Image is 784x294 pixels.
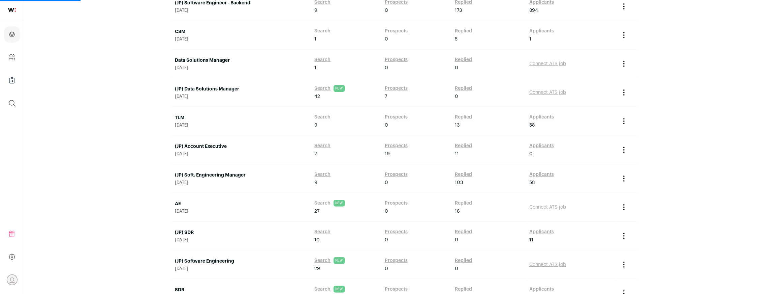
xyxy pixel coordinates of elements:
[385,93,387,100] span: 7
[385,265,388,272] span: 0
[8,8,16,12] img: wellfound-shorthand-0d5821cbd27db2630d0214b213865d53afaa358527fdda9d0ea32b1df1b89c2c.svg
[385,237,388,243] span: 0
[385,151,390,157] span: 19
[385,200,408,207] a: Prospects
[529,151,533,157] span: 0
[529,36,531,43] span: 1
[315,257,331,264] a: Search
[175,258,308,265] a: (JP) Software Engineering
[529,7,538,14] span: 894
[175,143,308,150] a: (JP) Account Executive
[385,36,388,43] span: 0
[315,93,320,100] span: 42
[385,114,408,121] a: Prospects
[620,31,628,39] button: Project Actions
[529,90,566,95] a: Connect ATS job
[315,122,318,129] span: 9
[529,142,554,149] a: Applicants
[529,262,566,267] a: Connect ATS job
[315,85,331,92] a: Search
[315,171,331,178] a: Search
[529,229,554,235] a: Applicants
[385,85,408,92] a: Prospects
[315,265,320,272] span: 29
[455,64,458,71] span: 0
[175,201,308,207] a: AE
[385,179,388,186] span: 0
[175,65,308,71] span: [DATE]
[455,171,472,178] a: Replied
[455,257,472,264] a: Replied
[175,172,308,179] a: (JP) Soft. Engineering Manager
[334,286,345,293] span: NEW
[455,229,472,235] a: Replied
[385,286,408,293] a: Prospects
[315,142,331,149] a: Search
[455,7,462,14] span: 173
[315,237,320,243] span: 10
[529,122,535,129] span: 58
[455,200,472,207] a: Replied
[455,179,463,186] span: 103
[175,123,308,128] span: [DATE]
[455,237,458,243] span: 0
[175,266,308,271] span: [DATE]
[385,64,388,71] span: 0
[175,36,308,42] span: [DATE]
[315,200,331,207] a: Search
[385,229,408,235] a: Prospects
[529,28,554,34] a: Applicants
[315,36,317,43] span: 1
[529,237,533,243] span: 11
[620,232,628,240] button: Project Actions
[529,286,554,293] a: Applicants
[455,142,472,149] a: Replied
[175,86,308,92] a: (JP) Data Solutions Manager
[175,180,308,185] span: [DATE]
[385,257,408,264] a: Prospects
[315,179,318,186] span: 9
[455,28,472,34] a: Replied
[4,26,20,43] a: Projects
[175,229,308,236] a: (JP) SDR
[315,28,331,34] a: Search
[385,7,388,14] span: 0
[620,88,628,97] button: Project Actions
[620,146,628,154] button: Project Actions
[315,64,317,71] span: 1
[620,175,628,183] button: Project Actions
[529,171,554,178] a: Applicants
[529,179,535,186] span: 58
[4,49,20,65] a: Company and ATS Settings
[620,203,628,211] button: Project Actions
[315,7,318,14] span: 9
[4,72,20,88] a: Company Lists
[175,114,308,121] a: TLM
[175,287,308,293] a: SDR
[385,56,408,63] a: Prospects
[385,142,408,149] a: Prospects
[455,151,459,157] span: 11
[385,28,408,34] a: Prospects
[455,286,472,293] a: Replied
[455,208,460,215] span: 16
[620,261,628,269] button: Project Actions
[175,8,308,13] span: [DATE]
[175,28,308,35] a: CSM
[315,286,331,293] a: Search
[455,36,458,43] span: 5
[455,114,472,121] a: Replied
[334,257,345,264] span: NEW
[175,57,308,64] a: Data Solutions Manager
[315,56,331,63] a: Search
[455,93,458,100] span: 0
[529,114,554,121] a: Applicants
[620,2,628,10] button: Project Actions
[334,85,345,92] span: NEW
[455,85,472,92] a: Replied
[175,94,308,99] span: [DATE]
[529,205,566,210] a: Connect ATS job
[385,208,388,215] span: 0
[385,171,408,178] a: Prospects
[7,274,18,285] button: Open dropdown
